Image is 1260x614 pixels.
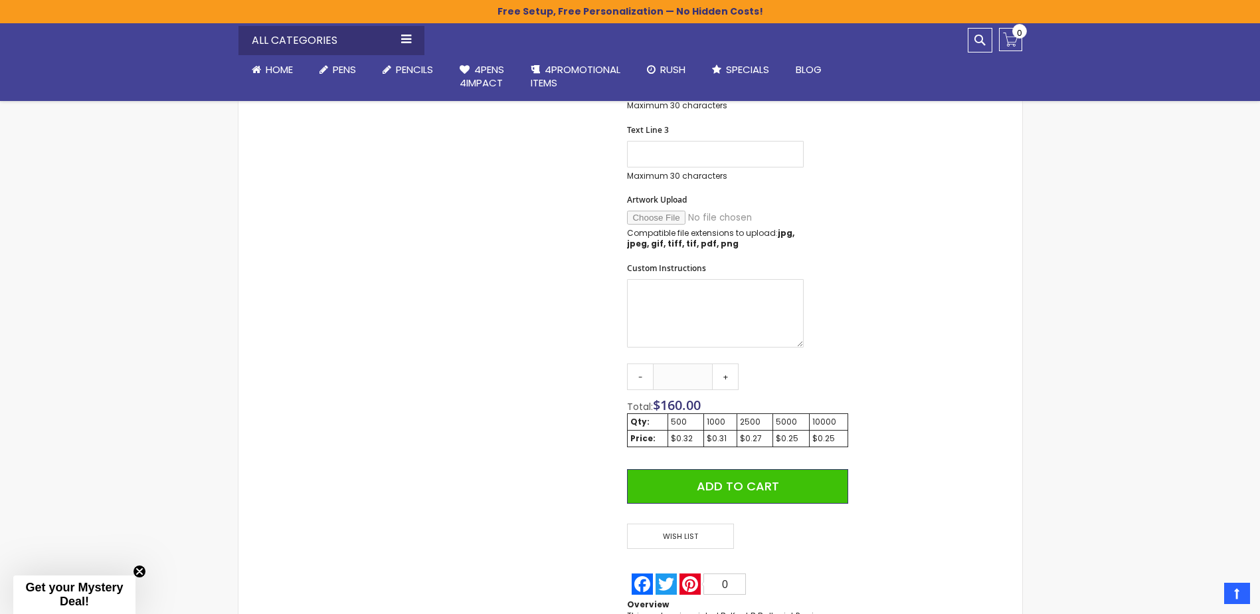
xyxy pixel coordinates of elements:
[776,417,806,427] div: 5000
[133,565,146,578] button: Close teaser
[796,62,822,76] span: Blog
[517,55,634,98] a: 4PROMOTIONALITEMS
[627,228,804,249] p: Compatible file extensions to upload:
[627,100,804,111] p: Maximum 30 characters
[630,573,654,595] a: Facebook
[697,478,779,494] span: Add to Cart
[627,469,848,504] button: Add to Cart
[722,579,728,590] span: 0
[654,573,678,595] a: Twitter
[369,55,446,84] a: Pencils
[699,55,782,84] a: Specials
[707,433,734,444] div: $0.31
[238,26,424,55] div: All Categories
[13,575,135,614] div: Get your Mystery Deal!Close teaser
[627,124,669,136] span: Text Line 3
[740,417,770,427] div: 2500
[999,28,1022,51] a: 0
[627,400,653,413] span: Total:
[630,416,650,427] strong: Qty:
[627,363,654,390] a: -
[812,417,845,427] div: 10000
[740,433,770,444] div: $0.27
[333,62,356,76] span: Pens
[1017,27,1022,39] span: 0
[460,62,504,90] span: 4Pens 4impact
[306,55,369,84] a: Pens
[627,227,794,249] strong: jpg, jpeg, gif, tiff, tif, pdf, png
[238,55,306,84] a: Home
[1224,583,1250,604] a: Top
[776,433,806,444] div: $0.25
[707,417,734,427] div: 1000
[812,433,845,444] div: $0.25
[671,433,701,444] div: $0.32
[634,55,699,84] a: Rush
[678,573,747,595] a: Pinterest0
[653,396,701,414] span: $
[396,62,433,76] span: Pencils
[531,62,620,90] span: 4PROMOTIONAL ITEMS
[446,55,517,98] a: 4Pens4impact
[627,262,706,274] span: Custom Instructions
[627,599,669,610] strong: Overview
[627,171,804,181] p: Maximum 30 characters
[782,55,835,84] a: Blog
[627,524,733,550] span: Wish List
[660,62,685,76] span: Rush
[726,62,769,76] span: Specials
[627,194,687,205] span: Artwork Upload
[671,417,701,427] div: 500
[630,433,656,444] strong: Price:
[627,524,737,550] a: Wish List
[25,581,123,608] span: Get your Mystery Deal!
[660,396,701,414] span: 160.00
[712,363,739,390] a: +
[266,62,293,76] span: Home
